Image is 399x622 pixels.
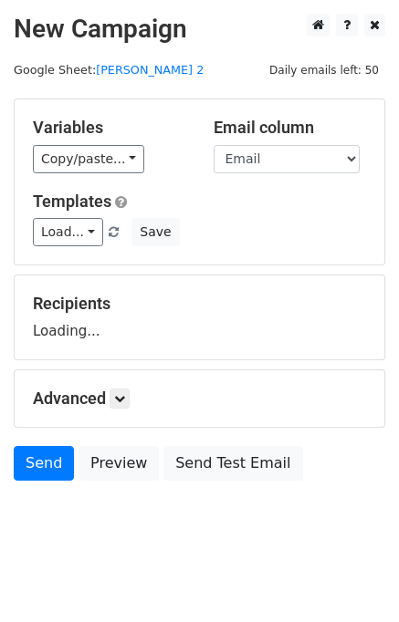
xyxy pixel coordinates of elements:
div: Loading... [33,294,366,341]
a: [PERSON_NAME] 2 [96,63,204,77]
h5: Advanced [33,389,366,409]
small: Google Sheet: [14,63,204,77]
a: Send Test Email [163,446,302,481]
a: Load... [33,218,103,246]
span: Daily emails left: 50 [263,60,385,80]
a: Copy/paste... [33,145,144,173]
a: Send [14,446,74,481]
h2: New Campaign [14,14,385,45]
h5: Recipients [33,294,366,314]
a: Templates [33,192,111,211]
a: Daily emails left: 50 [263,63,385,77]
h5: Email column [214,118,367,138]
button: Save [131,218,179,246]
a: Preview [79,446,159,481]
h5: Variables [33,118,186,138]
